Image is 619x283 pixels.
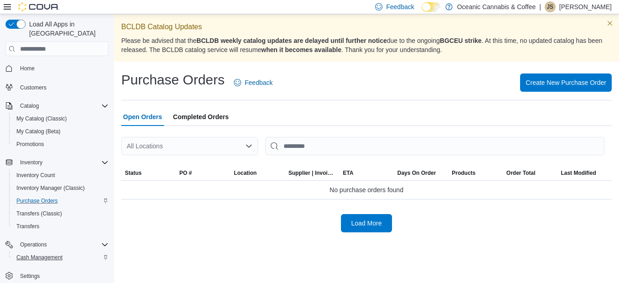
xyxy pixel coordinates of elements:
span: Operations [16,239,108,250]
button: Inventory Count [9,169,112,182]
span: Cash Management [16,254,62,261]
button: My Catalog (Beta) [9,125,112,138]
button: Purchase Orders [9,194,112,207]
button: Location [230,166,285,180]
span: Cash Management [13,252,108,263]
span: My Catalog (Classic) [16,115,67,122]
span: My Catalog (Classic) [13,113,108,124]
span: My Catalog (Beta) [13,126,108,137]
span: Open Orders [123,108,162,126]
p: [PERSON_NAME] [559,1,612,12]
span: Operations [20,241,47,248]
span: Load All Apps in [GEOGRAPHIC_DATA] [26,20,108,38]
span: Completed Orders [173,108,229,126]
button: Inventory [2,156,112,169]
span: Products [452,169,475,177]
span: Supplier | Invoice Number [289,169,336,177]
button: Inventory [16,157,46,168]
button: Products [448,166,503,180]
button: Catalog [16,100,42,111]
button: PO # [176,166,231,180]
span: Settings [20,273,40,280]
button: Create New Purchase Order [520,73,612,92]
span: Days On Order [397,169,436,177]
span: Settings [16,270,108,282]
span: Promotions [13,139,108,150]
a: Cash Management [13,252,66,263]
strong: BGCEU strike [440,37,482,44]
a: Promotions [13,139,48,150]
button: Dismiss this callout [604,18,615,29]
button: Order Total [503,166,557,180]
h1: Purchase Orders [121,71,225,89]
div: Location [234,169,257,177]
span: Transfers [16,223,39,230]
span: Catalog [20,102,39,110]
span: Create New Purchase Order [526,78,606,87]
span: Purchase Orders [16,197,58,204]
a: My Catalog (Classic) [13,113,71,124]
span: Feedback [245,78,273,87]
button: Status [121,166,176,180]
span: Order Total [506,169,536,177]
button: Days On Order [394,166,449,180]
button: Promotions [9,138,112,151]
a: Transfers [13,221,43,232]
a: Purchase Orders [13,195,62,206]
input: This is a search bar. After typing your query, hit enter to filter the results lower in the page. [265,137,604,155]
span: Customers [20,84,46,91]
span: Inventory Count [13,170,108,181]
span: No purchase orders found [330,184,403,195]
img: Cova [18,2,59,11]
button: Operations [16,239,51,250]
a: My Catalog (Beta) [13,126,64,137]
span: Home [20,65,35,72]
a: Customers [16,82,50,93]
button: Transfers [9,220,112,233]
span: Customers [16,81,108,93]
p: BCLDB Catalog Updates [121,21,612,32]
button: Cash Management [9,251,112,264]
span: Inventory Manager (Classic) [13,183,108,194]
a: Transfers (Classic) [13,208,66,219]
span: PO # [180,169,192,177]
p: | [539,1,541,12]
span: Inventory Manager (Classic) [16,184,85,192]
button: Open list of options [245,142,253,150]
span: Load More [351,219,382,228]
button: Load More [341,214,392,232]
a: Inventory Count [13,170,59,181]
button: Last Modified [557,166,612,180]
strong: when it becomes available [261,46,341,53]
span: Promotions [16,141,44,148]
span: JS [547,1,553,12]
input: Dark Mode [422,2,441,12]
a: Feedback [230,73,276,92]
span: Transfers (Classic) [16,210,62,217]
button: Settings [2,269,112,283]
p: Please be advised that the due to the ongoing . At this time, no updated catalog has been release... [121,36,612,54]
span: My Catalog (Beta) [16,128,61,135]
button: Transfers (Classic) [9,207,112,220]
button: Home [2,62,112,75]
strong: BCLDB weekly catalog updates are delayed until further notice [196,37,387,44]
span: Transfers [13,221,108,232]
span: ETA [343,169,353,177]
button: ETA [339,166,394,180]
span: Catalog [16,100,108,111]
a: Inventory Manager (Classic) [13,183,88,194]
button: My Catalog (Classic) [9,112,112,125]
a: Home [16,63,38,74]
button: Supplier | Invoice Number [285,166,340,180]
span: Inventory Count [16,172,55,179]
span: Home [16,63,108,74]
button: Customers [2,80,112,94]
span: Inventory [16,157,108,168]
button: Inventory Manager (Classic) [9,182,112,194]
button: Operations [2,238,112,251]
span: Purchase Orders [13,195,108,206]
button: Catalog [2,100,112,112]
span: Feedback [386,2,414,11]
